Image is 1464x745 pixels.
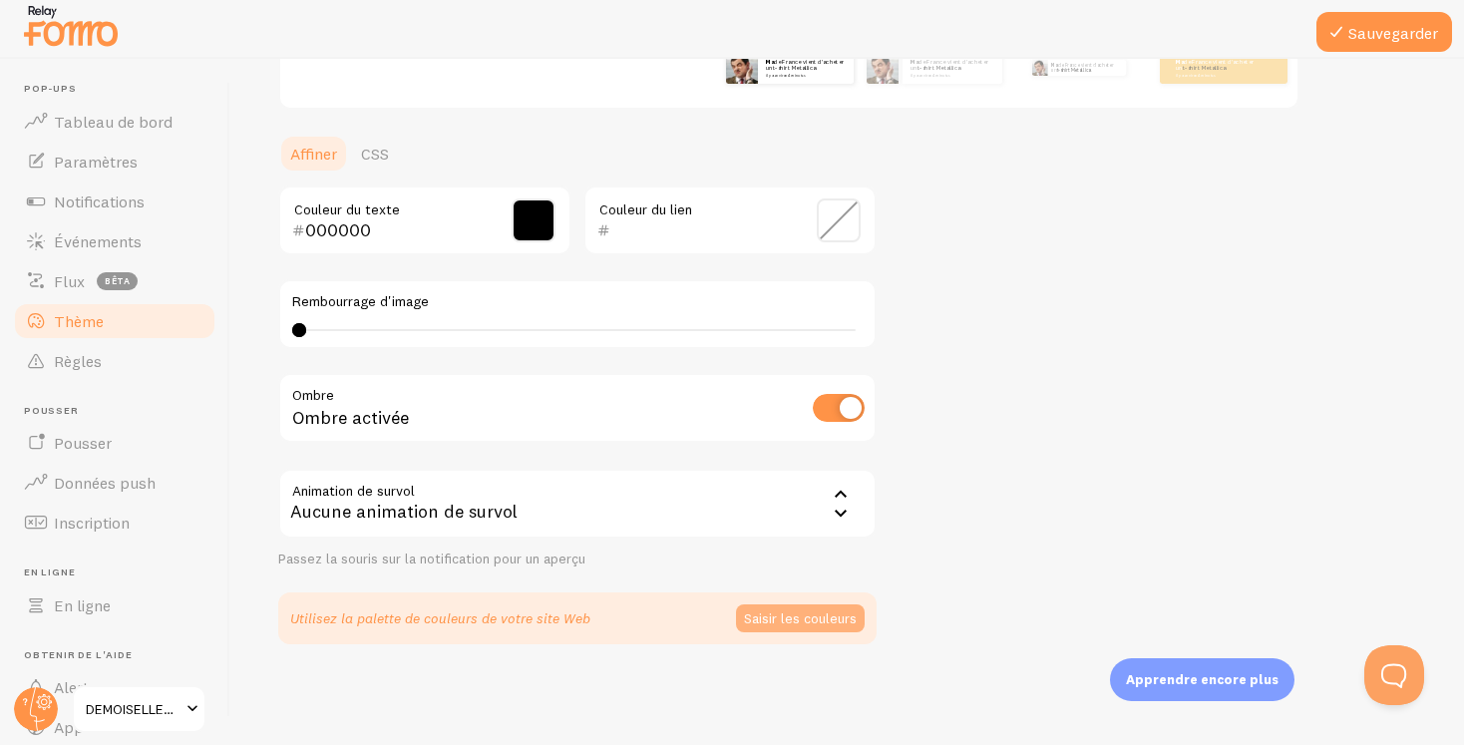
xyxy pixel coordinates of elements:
[12,667,217,707] a: Alertes
[12,221,217,261] a: Événements
[12,102,217,142] a: Tableau de bord
[766,58,774,66] font: Ma
[12,341,217,381] a: Règles
[726,52,758,84] img: Fomo
[1031,60,1047,76] img: Fomo
[72,685,206,733] a: DEMOISELLEMALINE
[278,134,349,174] a: Affiner
[772,64,815,72] font: t-shirt Metallica
[290,500,518,523] font: Aucune animation de survol
[24,82,77,95] font: Pop-ups
[766,73,806,77] font: il y a environ 4 minutes
[54,513,130,533] font: Inscription
[86,700,209,718] font: DEMOISELLEMALINE
[278,550,585,567] font: Passez la souris sur la notification pour un aperçu
[1176,58,1254,72] font: de France vient d'acheter un
[1176,58,1184,66] font: Ma
[54,473,156,493] font: Données push
[292,292,429,310] font: Rembourrage d'image
[54,351,102,371] font: Règles
[54,191,145,211] font: Notifications
[1126,671,1279,687] font: Apprendre encore plus
[12,301,217,341] a: Thème
[24,648,133,661] font: Obtenir de l'aide
[1110,658,1294,701] div: Apprendre encore plus
[54,595,111,615] font: En ligne
[12,585,217,625] a: En ligne
[744,609,857,627] font: Saisir les couleurs
[867,52,899,84] img: Fomo
[361,144,389,164] font: CSS
[54,677,105,697] font: Alertes
[911,58,988,72] font: de France vient d'acheter un
[1364,645,1424,705] iframe: Aide Scout Beacon - Ouvrir
[290,144,337,164] font: Affiner
[24,565,75,578] font: En ligne
[736,604,865,632] button: Saisir les couleurs
[1056,67,1090,73] font: t-shirt Metallica
[911,73,950,77] font: il y a environ 4 minutes
[1051,62,1058,68] font: Ma
[12,182,217,221] a: Notifications
[1182,64,1225,72] font: t-shirt Metallica
[911,58,918,66] font: Ma
[105,275,131,286] font: bêta
[12,503,217,543] a: Inscription
[12,463,217,503] a: Données push
[54,311,104,331] font: Thème
[12,423,217,463] a: Pousser
[1051,62,1113,74] font: de France vient d'acheter un
[54,271,85,291] font: Flux
[24,404,79,417] font: Pousser
[54,152,138,172] font: Paramètres
[12,142,217,182] a: Paramètres
[916,64,959,72] font: t-shirt Metallica
[292,406,409,429] font: Ombre activée
[1176,73,1216,77] font: il y a environ 4 minutes
[12,261,217,301] a: Flux bêta
[54,231,142,251] font: Événements
[54,433,112,453] font: Pousser
[766,58,844,72] font: de France vient d'acheter un
[349,134,401,174] a: CSS
[54,112,173,132] font: Tableau de bord
[290,609,590,627] font: Utilisez la palette de couleurs de votre site Web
